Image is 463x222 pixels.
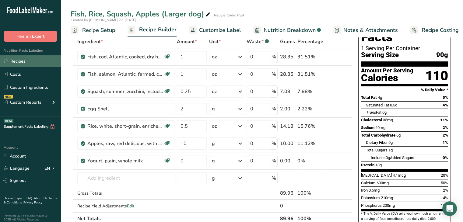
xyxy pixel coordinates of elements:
div: 2.22% [297,105,323,113]
span: Sodium [361,125,374,130]
span: 50% [441,181,448,185]
a: Notes & Attachments [333,23,398,37]
div: Apples, raw, red delicious, with skin (Includes foods for USDA's Food Distribution Program) [87,140,163,147]
div: 15.76% [297,123,323,130]
div: Yogurt, plain, whole milk [87,157,163,165]
div: Calories [361,74,413,82]
span: 0g [382,110,387,115]
span: Customize Label [199,26,241,34]
div: Waste [247,38,269,45]
div: 7.88% [297,88,323,95]
span: 0g [386,155,390,160]
div: 28.35 [280,53,295,61]
div: 110 [425,68,448,84]
span: Includes Added Sugars [371,155,414,160]
div: 28.35 [280,71,295,78]
span: 5% [443,95,448,100]
span: 2% [443,133,448,137]
a: Nutrition Breakdown [253,23,321,37]
section: % Daily Value * [361,86,448,94]
span: Recipe Costing [422,26,459,34]
div: 14.18 [280,123,295,130]
span: 35mg [383,118,393,122]
div: Fish, Rice, Squash, Apples (Larger dog) [71,9,212,19]
span: Nutrition Breakdown [264,26,316,34]
span: Protein [361,163,374,167]
div: oz [212,71,217,78]
div: 7.09 [280,88,295,95]
span: 2% [443,125,448,130]
input: Add Ingredient [77,172,174,184]
span: Fat [366,110,381,115]
span: 1% [443,140,448,145]
div: g [212,157,215,165]
a: Terms & Conditions . [4,196,57,205]
span: Edit [127,203,134,209]
span: Percentage [297,38,323,45]
h1: Nutrition Facts [361,16,448,44]
a: FAQ . [26,196,34,200]
div: NEW [4,95,13,99]
span: 0.5g [390,103,397,107]
span: Potassium [361,196,380,200]
div: Amount Per Serving [361,68,413,74]
div: BETA [4,119,13,123]
div: Fish, cod, Atlantic, cooked, dry heat [87,53,163,61]
span: 11% [440,118,448,122]
div: oz [212,53,217,61]
span: Grams [280,38,295,45]
span: Recipe Setup [82,26,115,34]
span: 6g [396,133,401,137]
span: Calcium [361,181,376,185]
span: 15% [441,203,448,208]
span: 0.5mg [369,188,380,193]
div: EN [44,165,57,172]
div: Open Intercom Messenger [442,201,457,216]
a: Privacy Policy [23,200,42,205]
span: 0% [443,155,448,160]
div: 0.00 [280,157,295,165]
span: Ingredient [77,38,103,45]
div: Powered By FoodLabelMaker © 2025 All Rights Reserved [4,214,57,221]
span: 200mg [383,203,395,208]
span: 20% [441,173,448,178]
i: Trans [366,110,376,115]
span: 4% [443,103,448,107]
div: Recipe Code: FS9 [214,12,244,18]
div: Recipe Yield Adjustments [77,203,174,209]
div: Rice, white, short-grain, enriched, cooked [87,123,163,130]
span: Serving Size [361,51,399,59]
div: 0% [297,157,323,165]
a: Language [4,163,30,174]
a: About Us . [34,196,48,200]
span: 4.1mcg [393,173,406,178]
span: Iron [361,188,368,193]
div: 31.51% [297,71,323,78]
div: Gross Totals [77,190,174,196]
div: 10.00 [280,140,295,147]
div: oz [212,88,217,95]
div: Egg Shell [87,105,163,113]
span: Total Fat [361,95,377,100]
a: Recipe Setup [71,23,115,37]
span: 2% [443,188,448,193]
span: Total Carbohydrate [361,133,395,137]
a: Hire an Expert . [4,196,25,200]
span: 90g [436,51,448,59]
span: [MEDICAL_DATA] [361,173,392,178]
span: 210mg [381,196,393,200]
span: 4g [378,95,382,100]
div: g [212,105,215,113]
div: 31.51% [297,53,323,61]
span: Saturated Fat [366,103,389,107]
div: 2.00 [280,105,295,113]
span: Created by [PERSON_NAME] on [DATE] [71,18,136,23]
span: Notes & Attachments [343,26,398,34]
div: oz [212,123,217,130]
span: 13g [375,163,382,167]
span: 40mg [375,125,385,130]
span: 4% [443,196,448,200]
span: Cholesterol [361,118,382,122]
span: 0g [388,140,393,145]
div: Fish, salmon, Atlantic, farmed, cooked, dry heat [87,71,163,78]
